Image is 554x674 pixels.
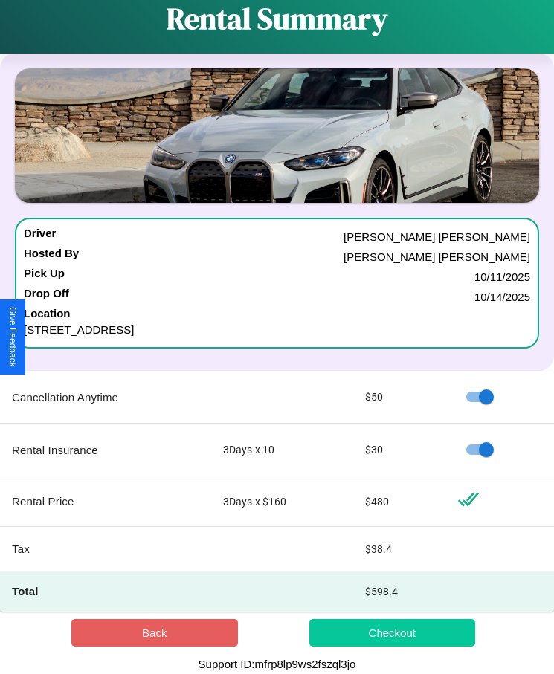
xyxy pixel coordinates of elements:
p: Rental Price [12,491,199,511]
button: Back [71,619,238,647]
h4: Hosted By [24,247,79,267]
h4: Drop Off [24,287,69,307]
td: 3 Days x $ 160 [211,476,353,527]
h4: Total [12,583,199,599]
p: Support ID: mfrp8lp9ws2fszql3jo [199,654,356,674]
h4: Driver [24,227,56,247]
p: [PERSON_NAME] [PERSON_NAME] [344,227,530,247]
p: 10 / 14 / 2025 [474,287,530,307]
p: Rental Insurance [12,440,199,460]
h4: Pick Up [24,267,65,287]
p: Cancellation Anytime [12,387,199,407]
p: 10 / 11 / 2025 [474,267,530,287]
p: Tax [12,539,199,559]
p: [PERSON_NAME] [PERSON_NAME] [344,247,530,267]
div: Give Feedback [7,307,18,367]
td: $ 598.4 [353,571,446,612]
p: [STREET_ADDRESS] [24,320,530,340]
td: $ 50 [353,371,446,424]
td: 3 Days x 10 [211,424,353,476]
td: $ 480 [353,476,446,527]
td: $ 38.4 [353,527,446,571]
td: $ 30 [353,424,446,476]
h4: Location [24,307,530,320]
button: Checkout [309,619,476,647]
